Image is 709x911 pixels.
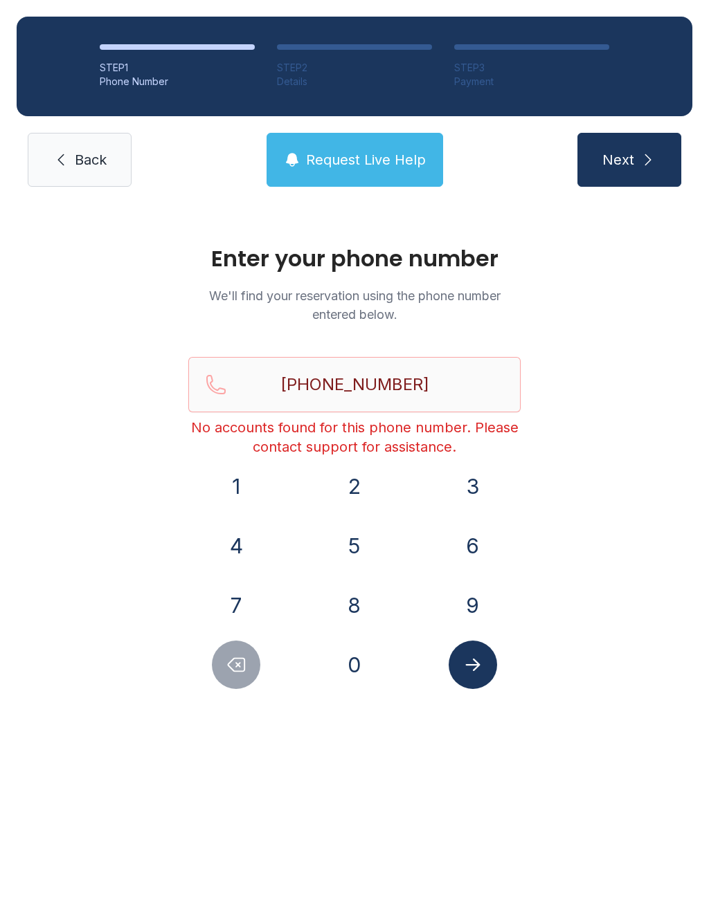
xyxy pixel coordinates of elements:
[100,61,255,75] div: STEP 1
[449,462,497,510] button: 3
[454,61,609,75] div: STEP 3
[330,581,379,629] button: 8
[75,150,107,169] span: Back
[188,248,521,270] h1: Enter your phone number
[212,641,260,689] button: Delete number
[212,581,260,629] button: 7
[100,75,255,89] div: Phone Number
[449,641,497,689] button: Submit lookup form
[188,357,521,412] input: Reservation phone number
[449,522,497,570] button: 6
[188,286,521,324] p: We'll find your reservation using the phone number entered below.
[212,462,260,510] button: 1
[306,150,426,169] span: Request Live Help
[330,522,379,570] button: 5
[212,522,260,570] button: 4
[330,641,379,689] button: 0
[449,581,497,629] button: 9
[277,75,432,89] div: Details
[188,418,521,457] div: No accounts found for this phone number. Please contact support for assistance.
[602,150,634,169] span: Next
[330,462,379,510] button: 2
[277,61,432,75] div: STEP 2
[454,75,609,89] div: Payment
